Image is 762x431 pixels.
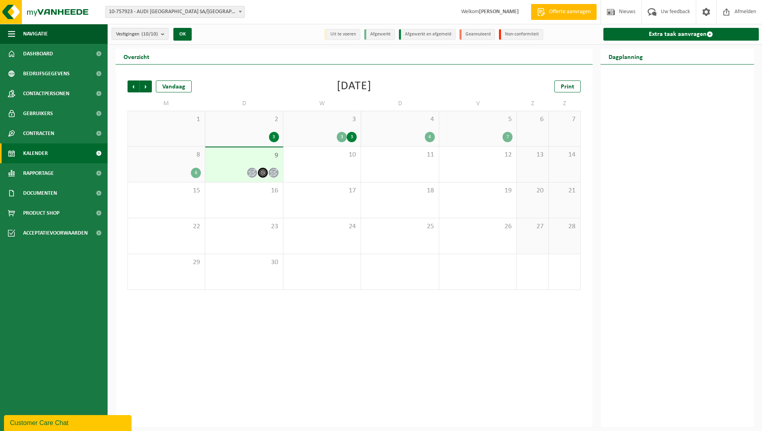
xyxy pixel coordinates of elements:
span: 28 [553,222,576,231]
span: Rapportage [23,163,54,183]
span: 25 [365,222,434,231]
li: Uit te voeren [324,29,360,40]
span: Vorige [128,80,139,92]
td: Z [549,96,581,111]
h2: Dagplanning [601,49,651,64]
span: 11 [365,151,434,159]
span: Offerte aanvragen [547,8,593,16]
button: Vestigingen(10/10) [112,28,169,40]
span: 9 [209,151,279,160]
span: 10-757923 - AUDI BRUSSELS SA/NV - VORST [105,6,245,18]
span: 30 [209,258,279,267]
a: Print [554,80,581,92]
td: D [205,96,283,111]
span: Volgende [140,80,152,92]
count: (10/10) [141,31,158,37]
li: Afgewerkt en afgemeld [399,29,456,40]
span: 13 [521,151,544,159]
div: 3 [269,132,279,142]
span: 29 [132,258,201,267]
span: 20 [521,186,544,195]
span: Navigatie [23,24,48,44]
span: Contracten [23,123,54,143]
span: 4 [365,115,434,124]
span: 19 [443,186,513,195]
li: Non-conformiteit [499,29,543,40]
td: W [283,96,361,111]
span: 6 [521,115,544,124]
span: 10 [287,151,357,159]
span: 24 [287,222,357,231]
a: Extra taak aanvragen [603,28,759,41]
span: 10-757923 - AUDI BRUSSELS SA/NV - VORST [106,6,244,18]
li: Geannuleerd [460,29,495,40]
span: 18 [365,186,434,195]
button: OK [173,28,192,41]
span: Dashboard [23,44,53,64]
span: Documenten [23,183,57,203]
span: 12 [443,151,513,159]
a: Offerte aanvragen [531,4,597,20]
span: 8 [132,151,201,159]
span: 3 [287,115,357,124]
iframe: chat widget [4,413,133,431]
span: 23 [209,222,279,231]
td: M [128,96,205,111]
span: 16 [209,186,279,195]
span: Bedrijfsgegevens [23,64,70,84]
span: 26 [443,222,513,231]
div: 3 [337,132,347,142]
span: Contactpersonen [23,84,69,104]
span: Print [561,84,574,90]
span: 17 [287,186,357,195]
span: 7 [553,115,576,124]
div: 7 [503,132,513,142]
div: Vandaag [156,80,192,92]
span: 21 [553,186,576,195]
span: Kalender [23,143,48,163]
span: 15 [132,186,201,195]
span: 22 [132,222,201,231]
div: 6 [191,168,201,178]
td: Z [517,96,549,111]
td: V [439,96,517,111]
div: 3 [347,132,357,142]
span: Vestigingen [116,28,158,40]
td: D [361,96,439,111]
span: 1 [132,115,201,124]
span: 5 [443,115,513,124]
span: 14 [553,151,576,159]
div: 4 [425,132,435,142]
span: 2 [209,115,279,124]
span: Product Shop [23,203,59,223]
li: Afgewerkt [364,29,395,40]
span: 27 [521,222,544,231]
span: Gebruikers [23,104,53,123]
div: [DATE] [337,80,371,92]
h2: Overzicht [116,49,157,64]
span: Acceptatievoorwaarden [23,223,88,243]
strong: [PERSON_NAME] [479,9,519,15]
